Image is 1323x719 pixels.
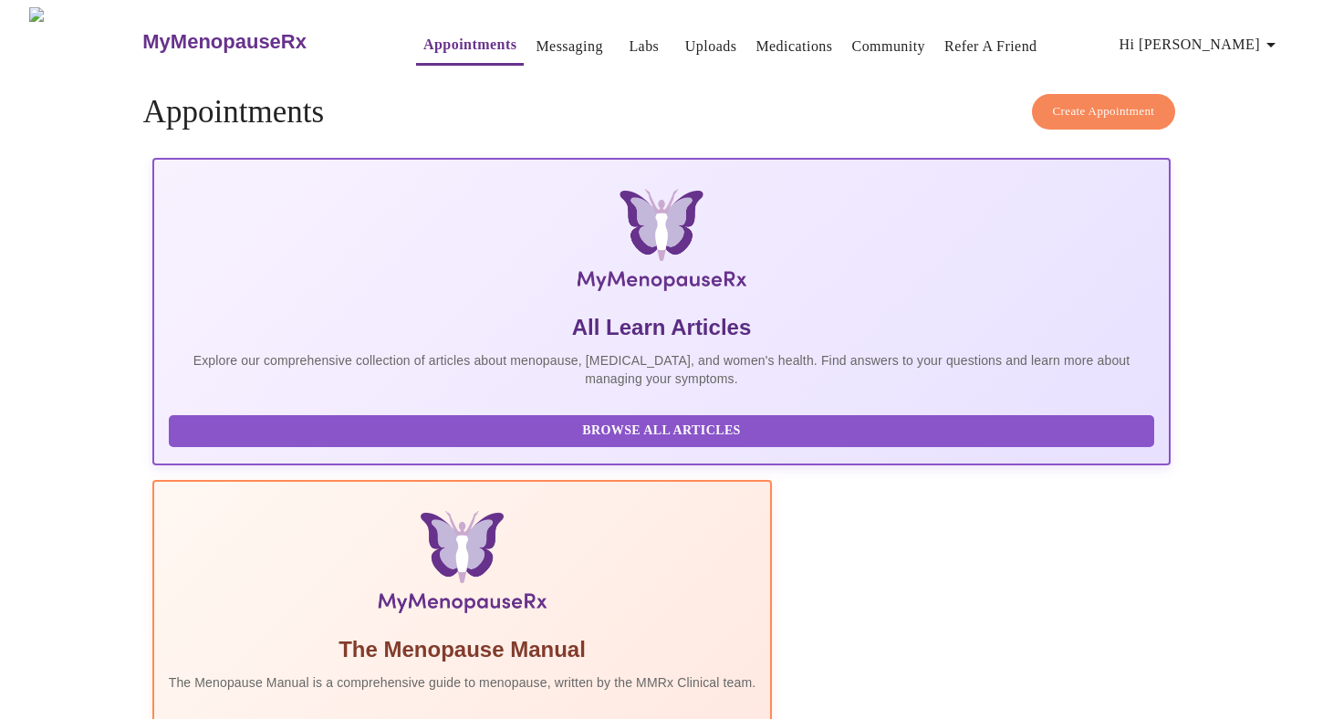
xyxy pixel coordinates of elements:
[142,30,307,54] h3: MyMenopauseRx
[845,28,933,65] button: Community
[937,28,1045,65] button: Refer a Friend
[321,189,1001,298] img: MyMenopauseRx Logo
[852,34,926,59] a: Community
[29,7,141,76] img: MyMenopauseRx Logo
[944,34,1037,59] a: Refer a Friend
[169,351,1155,388] p: Explore our comprehensive collection of articles about menopause, [MEDICAL_DATA], and women's hea...
[1053,101,1155,122] span: Create Appointment
[169,313,1155,342] h5: All Learn Articles
[143,94,1181,130] h4: Appointments
[1120,32,1282,57] span: Hi [PERSON_NAME]
[1112,26,1289,63] button: Hi [PERSON_NAME]
[678,28,745,65] button: Uploads
[755,34,832,59] a: Medications
[416,26,524,66] button: Appointments
[187,420,1137,443] span: Browse All Articles
[169,635,756,664] h5: The Menopause Manual
[141,10,380,74] a: MyMenopauseRx
[629,34,659,59] a: Labs
[262,511,662,620] img: Menopause Manual
[615,28,673,65] button: Labs
[685,34,737,59] a: Uploads
[536,34,602,59] a: Messaging
[169,422,1160,437] a: Browse All Articles
[528,28,609,65] button: Messaging
[169,673,756,692] p: The Menopause Manual is a comprehensive guide to menopause, written by the MMRx Clinical team.
[423,32,516,57] a: Appointments
[169,415,1155,447] button: Browse All Articles
[1032,94,1176,130] button: Create Appointment
[748,28,839,65] button: Medications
